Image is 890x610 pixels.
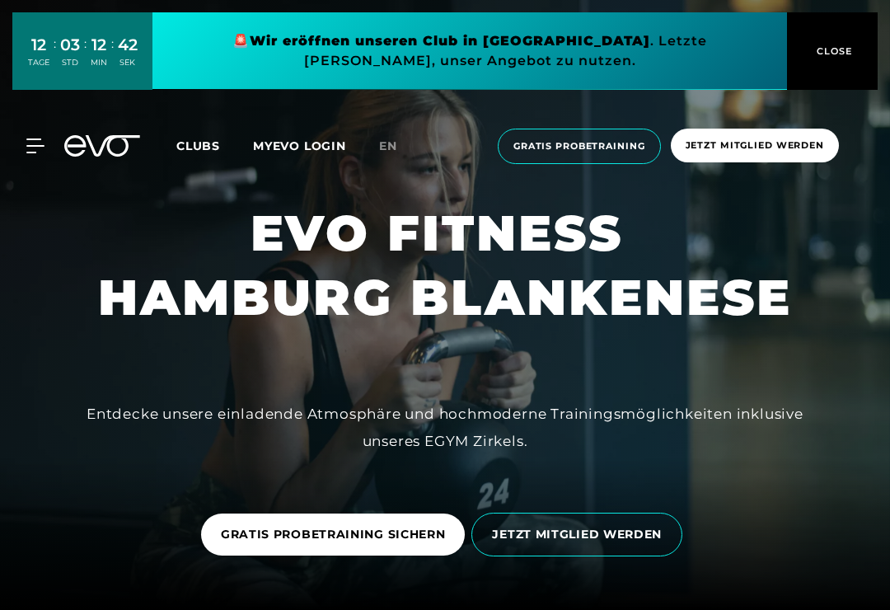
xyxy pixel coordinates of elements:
[201,501,472,568] a: GRATIS PROBETRAINING SICHERN
[118,57,138,68] div: SEK
[28,57,49,68] div: TAGE
[513,139,645,153] span: Gratis Probetraining
[111,35,114,78] div: :
[74,401,816,454] div: Entdecke unsere einladende Atmosphäre und hochmoderne Trainingsmöglichkeiten inklusive unseres EG...
[91,57,107,68] div: MIN
[813,44,853,59] span: CLOSE
[253,138,346,153] a: MYEVO LOGIN
[118,33,138,57] div: 42
[787,12,878,90] button: CLOSE
[84,35,87,78] div: :
[176,138,220,153] span: Clubs
[176,138,253,153] a: Clubs
[221,526,446,543] span: GRATIS PROBETRAINING SICHERN
[666,129,844,164] a: Jetzt Mitglied werden
[54,35,56,78] div: :
[492,526,662,543] span: JETZT MITGLIED WERDEN
[686,138,824,152] span: Jetzt Mitglied werden
[493,129,666,164] a: Gratis Probetraining
[379,138,397,153] span: en
[60,33,80,57] div: 03
[98,201,792,330] h1: EVO FITNESS HAMBURG BLANKENESE
[28,33,49,57] div: 12
[91,33,107,57] div: 12
[60,57,80,68] div: STD
[379,137,417,156] a: en
[471,500,689,569] a: JETZT MITGLIED WERDEN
